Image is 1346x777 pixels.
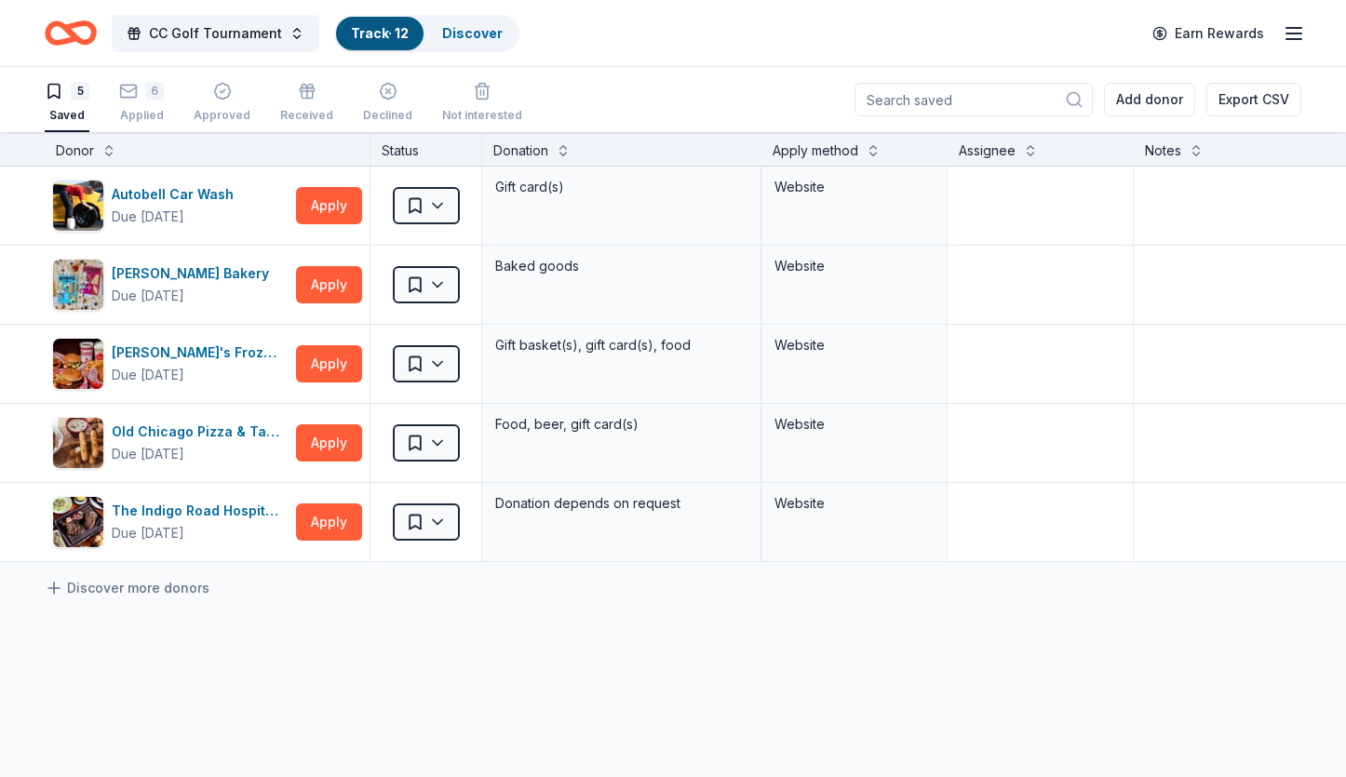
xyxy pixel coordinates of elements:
div: Website [774,334,934,356]
div: 6 [145,82,164,100]
button: Apply [296,187,362,224]
div: Website [774,413,934,435]
div: Donation depends on request [493,490,749,516]
button: 5Saved [45,74,89,132]
div: Declined [363,108,412,123]
div: Due [DATE] [112,522,184,544]
button: Image for Old Chicago Pizza & TaproomOld Chicago Pizza & TaproomDue [DATE] [52,417,289,469]
div: Gift card(s) [493,174,749,200]
div: Assignee [959,140,1016,162]
button: Image for Autobell Car WashAutobell Car WashDue [DATE] [52,180,289,232]
a: Discover [442,25,503,41]
div: [PERSON_NAME] Bakery [112,262,276,285]
div: Due [DATE] [112,206,184,228]
div: Gift basket(s), gift card(s), food [493,332,749,358]
div: Due [DATE] [112,443,184,465]
div: Website [774,176,934,198]
div: Food, beer, gift card(s) [493,411,749,437]
button: Approved [194,74,250,132]
div: Due [DATE] [112,285,184,307]
div: Old Chicago Pizza & Taproom [112,421,289,443]
div: Due [DATE] [112,364,184,386]
a: Earn Rewards [1141,17,1275,50]
div: Approved [194,108,250,123]
button: Apply [296,424,362,462]
button: Declined [363,74,412,132]
button: Export CSV [1206,83,1301,116]
img: Image for Autobell Car Wash [53,181,103,231]
a: Home [45,11,97,55]
button: Image for The Indigo Road Hospitality GroupThe Indigo Road Hospitality GroupDue [DATE] [52,496,289,548]
div: Not interested [442,108,522,123]
a: Track· 12 [351,25,409,41]
div: Website [774,492,934,515]
img: Image for The Indigo Road Hospitality Group [53,497,103,547]
div: 5 [71,82,89,100]
button: Add donor [1104,83,1195,116]
button: Image for Bobo's Bakery[PERSON_NAME] BakeryDue [DATE] [52,259,289,311]
div: Website [774,255,934,277]
div: Notes [1145,140,1181,162]
button: Apply [296,345,362,382]
div: Status [370,132,482,166]
span: CC Golf Tournament [149,22,282,45]
div: Apply method [773,140,858,162]
button: CC Golf Tournament [112,15,319,52]
img: Image for Bobo's Bakery [53,260,103,310]
button: Apply [296,503,362,541]
button: Apply [296,266,362,303]
div: Saved [45,108,89,123]
div: The Indigo Road Hospitality Group [112,500,289,522]
button: Track· 12Discover [334,15,519,52]
button: Image for Freddy's Frozen Custard & Steakburgers[PERSON_NAME]'s Frozen Custard & SteakburgersDue ... [52,338,289,390]
div: Donor [56,140,94,162]
button: Not interested [442,74,522,132]
div: Received [280,108,333,123]
a: Discover more donors [45,577,209,599]
div: Donation [493,140,548,162]
div: [PERSON_NAME]'s Frozen Custard & Steakburgers [112,342,289,364]
div: Applied [119,108,164,123]
div: Baked goods [493,253,749,279]
button: 6Applied [119,74,164,132]
input: Search saved [855,83,1093,116]
div: Autobell Car Wash [112,183,241,206]
img: Image for Freddy's Frozen Custard & Steakburgers [53,339,103,389]
button: Received [280,74,333,132]
img: Image for Old Chicago Pizza & Taproom [53,418,103,468]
